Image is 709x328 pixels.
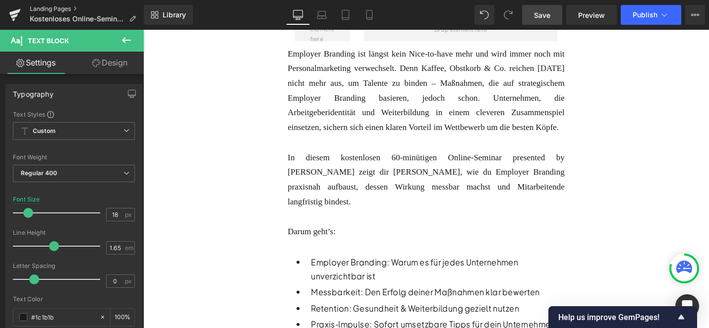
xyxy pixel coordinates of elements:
a: Preview [566,5,617,25]
div: Letter Spacing [13,262,135,269]
button: Publish [621,5,681,25]
span: px [125,278,133,284]
button: More [685,5,705,25]
div: Line Height [13,229,135,236]
button: Undo [474,5,494,25]
div: Text Styles [13,110,135,118]
font: Employer Branding ist längst kein Nice-to-have mehr und wird immer noch mit Personalmarketing ver... [153,20,447,109]
a: Design [74,52,146,74]
div: Text Color [13,296,135,303]
p: Messbarkeit: Den Erfolg deiner Maßnahmen klar bewerten [178,271,447,286]
a: Laptop [310,5,334,25]
div: Font Size [13,196,40,203]
span: em [125,245,133,251]
p: Praxis-Impulse: Sofort umsetzbare Tipps für dein Unternehmen [178,305,447,320]
div: % [111,309,134,326]
div: Font Weight [13,154,135,161]
div: Typography [13,84,54,98]
font: Darum geht’s: [153,209,204,219]
button: Show survey - Help us improve GemPages! [558,311,687,323]
button: Redo [498,5,518,25]
input: Color [31,312,95,323]
span: Library [163,10,186,19]
p: Retention: Gesundheit & Weiterbildung gezielt nutzen [178,288,447,303]
a: Mobile [357,5,381,25]
span: Preview [578,10,605,20]
a: Landing Pages [30,5,144,13]
span: px [125,211,133,218]
span: Publish [633,11,657,19]
b: Custom [33,127,56,135]
b: Regular 400 [21,169,58,177]
span: Save [534,10,550,20]
span: Kostenloses Online-Seminar | Employer Branding &amp; Retention [30,15,125,23]
p: Employer Branding: Warum es für jedes Unternehmen unverzichtbar ist [178,239,447,268]
a: Tablet [334,5,357,25]
a: New Library [144,5,193,25]
a: Desktop [286,5,310,25]
span: Text Block [28,37,69,45]
span: Help us improve GemPages! [558,313,675,322]
div: Open Intercom Messenger [675,294,699,318]
font: In diesem kostenlosen 60-minütigen Online-Seminar presented by [PERSON_NAME] zeigt dir [PERSON_NA... [153,131,447,188]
